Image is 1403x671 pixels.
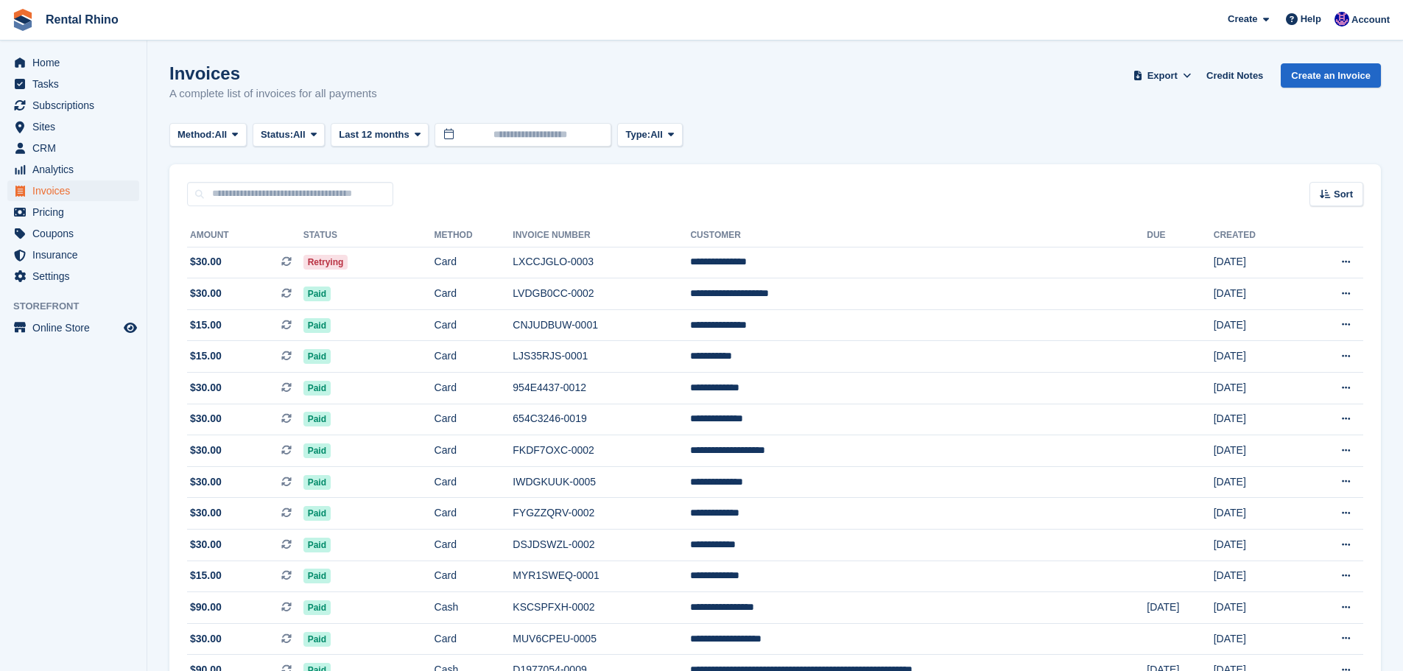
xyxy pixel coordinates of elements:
span: $30.00 [190,254,222,270]
td: Card [435,623,513,655]
a: menu [7,223,139,244]
button: Type: All [617,123,682,147]
th: Due [1147,224,1213,247]
span: Last 12 months [339,127,409,142]
span: Coupons [32,223,121,244]
span: All [293,127,306,142]
td: [DATE] [1214,309,1300,341]
button: Status: All [253,123,325,147]
th: Status [303,224,435,247]
td: MUV6CPEU-0005 [513,623,690,655]
span: Paid [303,287,331,301]
th: Amount [187,224,303,247]
span: Sites [32,116,121,137]
td: IWDGKUUK-0005 [513,466,690,498]
td: Card [435,435,513,467]
span: CRM [32,138,121,158]
span: Paid [303,412,331,426]
span: Analytics [32,159,121,180]
td: [DATE] [1214,498,1300,530]
td: [DATE] [1214,623,1300,655]
span: Paid [303,600,331,615]
th: Invoice Number [513,224,690,247]
th: Customer [690,224,1147,247]
span: Sort [1334,187,1353,202]
a: menu [7,202,139,222]
span: Invoices [32,180,121,201]
span: Status: [261,127,293,142]
span: $30.00 [190,380,222,396]
td: Card [435,530,513,561]
td: 954E4437-0012 [513,373,690,404]
span: $30.00 [190,286,222,301]
span: Paid [303,443,331,458]
td: FKDF7OXC-0002 [513,435,690,467]
p: A complete list of invoices for all payments [169,85,377,102]
span: $15.00 [190,568,222,583]
span: Paid [303,349,331,364]
td: [DATE] [1214,435,1300,467]
a: menu [7,95,139,116]
span: Method: [177,127,215,142]
span: Paid [303,318,331,333]
td: Card [435,373,513,404]
span: Help [1301,12,1321,27]
a: menu [7,266,139,287]
th: Method [435,224,513,247]
td: Card [435,309,513,341]
a: menu [7,52,139,73]
span: Paid [303,569,331,583]
td: [DATE] [1214,373,1300,404]
td: LVDGB0CC-0002 [513,278,690,310]
span: Paid [303,381,331,396]
span: Retrying [303,255,348,270]
td: [DATE] [1214,404,1300,435]
span: $30.00 [190,505,222,521]
span: Export [1147,68,1178,83]
span: Paid [303,632,331,647]
td: [DATE] [1214,466,1300,498]
span: Online Store [32,317,121,338]
td: LJS35RJS-0001 [513,341,690,373]
td: Card [435,404,513,435]
a: menu [7,159,139,180]
td: Card [435,341,513,373]
span: $30.00 [190,631,222,647]
span: Type: [625,127,650,142]
a: menu [7,180,139,201]
span: $15.00 [190,317,222,333]
button: Method: All [169,123,247,147]
button: Last 12 months [331,123,429,147]
td: [DATE] [1147,592,1213,624]
span: Storefront [13,299,147,314]
img: Ari Kolas [1335,12,1349,27]
span: $15.00 [190,348,222,364]
td: [DATE] [1214,530,1300,561]
span: $30.00 [190,537,222,552]
a: menu [7,245,139,265]
td: KSCSPFXH-0002 [513,592,690,624]
a: menu [7,116,139,137]
td: CNJUDBUW-0001 [513,309,690,341]
span: Subscriptions [32,95,121,116]
a: menu [7,317,139,338]
td: [DATE] [1214,561,1300,592]
span: Pricing [32,202,121,222]
a: Create an Invoice [1281,63,1381,88]
td: FYGZZQRV-0002 [513,498,690,530]
img: stora-icon-8386f47178a22dfd0bd8f6a31ec36ba5ce8667c1dd55bd0f319d3a0aa187defe.svg [12,9,34,31]
td: Card [435,247,513,278]
a: Credit Notes [1200,63,1269,88]
td: Card [435,466,513,498]
span: $30.00 [190,474,222,490]
th: Created [1214,224,1300,247]
span: Settings [32,266,121,287]
span: Create [1228,12,1257,27]
span: Paid [303,475,331,490]
span: Paid [303,506,331,521]
span: Account [1351,13,1390,27]
td: MYR1SWEQ-0001 [513,561,690,592]
span: Home [32,52,121,73]
td: 654C3246-0019 [513,404,690,435]
span: Tasks [32,74,121,94]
